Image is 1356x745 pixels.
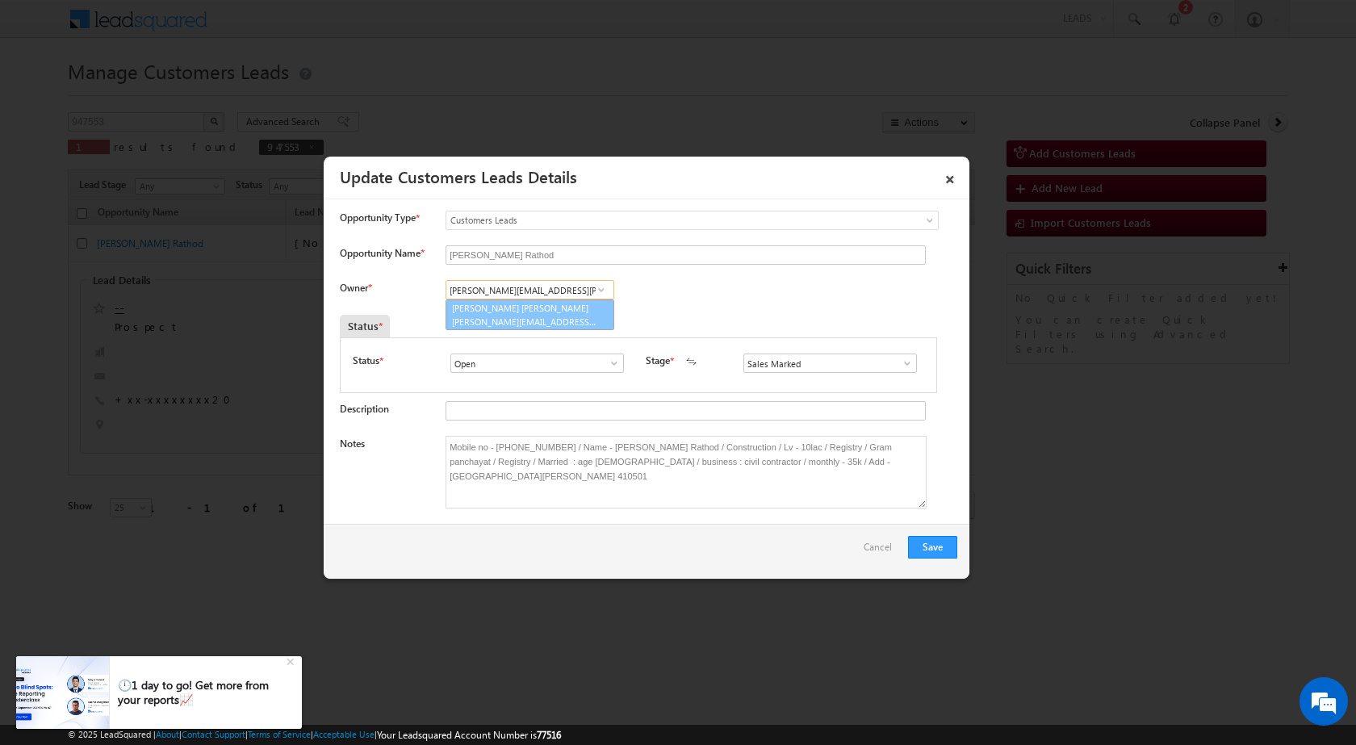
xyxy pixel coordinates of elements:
[377,729,561,741] span: Your Leadsquared Account Number is
[591,282,611,298] a: Show All Items
[446,211,939,230] a: Customers Leads
[446,280,614,299] input: Type to Search
[537,729,561,741] span: 77516
[340,403,389,415] label: Description
[646,354,670,368] label: Stage
[68,727,561,743] span: © 2025 LeadSquared | | | | |
[446,299,614,330] a: [PERSON_NAME] [PERSON_NAME]
[156,729,179,739] a: About
[248,729,311,739] a: Terms of Service
[84,85,271,106] div: Chat with us now
[220,497,293,519] em: Start Chat
[743,354,917,373] input: Type to Search
[340,165,577,187] a: Update Customers Leads Details
[936,162,964,190] a: ×
[908,536,957,559] button: Save
[182,729,245,739] a: Contact Support
[353,354,379,368] label: Status
[600,355,620,371] a: Show All Items
[340,247,424,259] label: Opportunity Name
[16,656,109,729] img: pictures
[118,678,284,707] div: 🕛1 day to go! Get more from your reports📈
[340,315,390,337] div: Status
[27,85,68,106] img: d_60004797649_company_0_60004797649
[446,213,873,228] span: Customers Leads
[313,729,375,739] a: Acceptable Use
[893,355,913,371] a: Show All Items
[21,149,295,483] textarea: Type your message and hit 'Enter'
[265,8,303,47] div: Minimize live chat window
[452,316,597,328] span: [PERSON_NAME][EMAIL_ADDRESS][PERSON_NAME][DOMAIN_NAME]
[450,354,624,373] input: Type to Search
[340,282,371,294] label: Owner
[282,651,302,670] div: +
[864,536,900,567] a: Cancel
[340,437,365,450] label: Notes
[340,211,416,225] span: Opportunity Type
